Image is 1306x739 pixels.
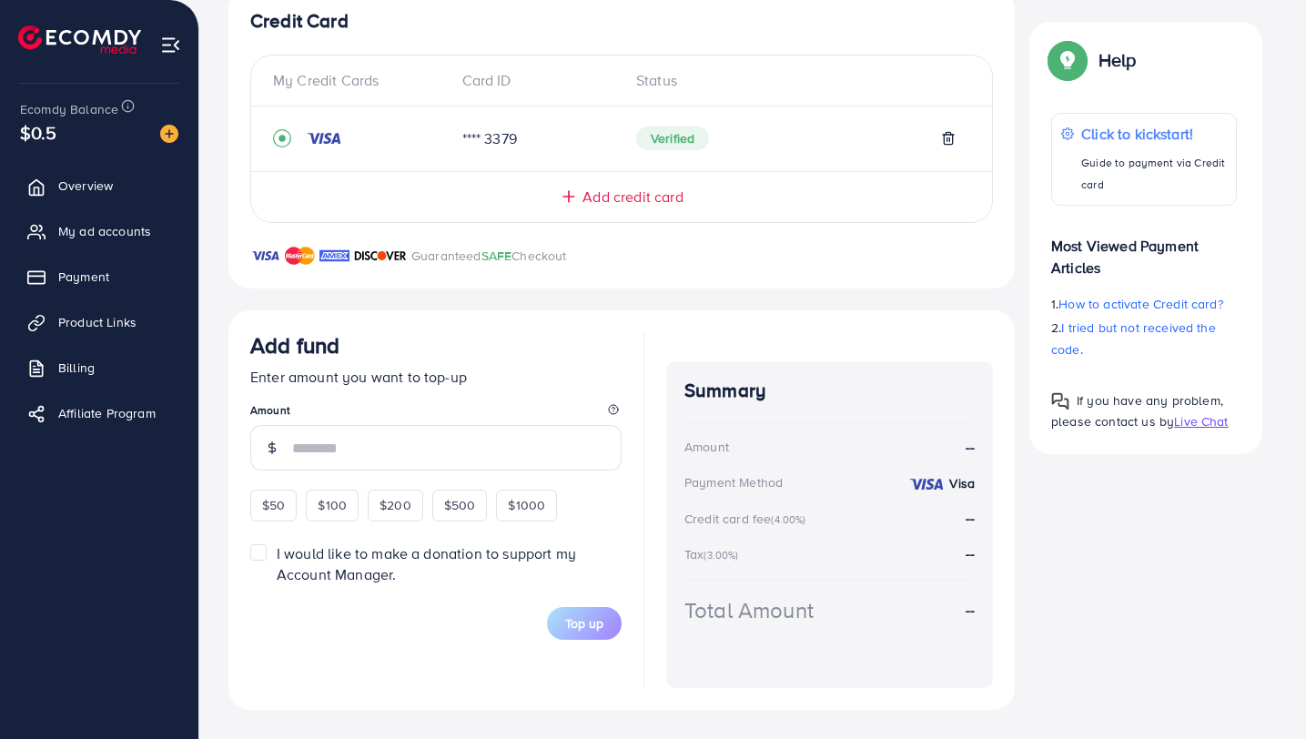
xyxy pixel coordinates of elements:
a: Product Links [14,304,185,340]
p: Guide to payment via Credit card [1081,152,1227,196]
span: $0.5 [20,119,57,146]
img: brand [250,245,280,267]
img: brand [319,245,349,267]
a: Overview [14,167,185,204]
legend: Amount [250,402,622,425]
span: Billing [58,359,95,377]
a: Payment [14,258,185,295]
button: Top up [547,607,622,640]
span: $1000 [508,496,545,514]
span: $100 [318,496,347,514]
span: I would like to make a donation to support my Account Manager. [277,543,576,584]
small: (4.00%) [771,512,805,527]
svg: record circle [273,129,291,147]
span: Top up [565,614,603,633]
span: $200 [380,496,411,514]
div: My Credit Cards [273,70,448,91]
div: Credit card fee [684,510,812,528]
div: Status [622,70,970,91]
div: Tax [684,545,744,563]
p: Help [1098,49,1137,71]
img: menu [160,35,181,56]
img: logo [18,25,141,54]
span: $500 [444,496,476,514]
span: Payment [58,268,109,286]
img: Popup guide [1051,44,1084,76]
span: Add credit card [582,187,683,208]
div: Card ID [448,70,623,91]
iframe: Chat [1229,657,1292,725]
h4: Credit Card [250,10,993,33]
div: Payment Method [684,473,783,491]
strong: Visa [949,474,975,492]
img: credit [306,131,342,146]
p: 1. [1051,293,1237,315]
p: Click to kickstart! [1081,123,1227,145]
img: credit [908,477,945,491]
span: Affiliate Program [58,404,156,422]
strong: -- [966,437,975,458]
p: Most Viewed Payment Articles [1051,220,1237,278]
img: brand [285,245,315,267]
strong: -- [966,508,975,528]
span: If you have any problem, please contact us by [1051,391,1223,430]
small: (3.00%) [704,548,738,562]
h3: Add fund [250,332,339,359]
p: Guaranteed Checkout [411,245,567,267]
span: Product Links [58,313,137,331]
img: image [160,125,178,143]
img: Popup guide [1051,392,1069,410]
span: Live Chat [1174,412,1228,430]
p: 2. [1051,317,1237,360]
a: Affiliate Program [14,395,185,431]
span: My ad accounts [58,222,151,240]
strong: -- [966,600,975,621]
span: $50 [262,496,285,514]
span: How to activate Credit card? [1058,295,1222,313]
span: I tried but not received the code. [1051,319,1216,359]
h4: Summary [684,380,975,402]
img: brand [354,245,407,267]
p: Enter amount you want to top-up [250,366,622,388]
a: Billing [14,349,185,386]
div: Total Amount [684,594,814,626]
strong: -- [966,543,975,563]
span: Overview [58,177,113,195]
a: My ad accounts [14,213,185,249]
div: Amount [684,438,729,456]
span: Ecomdy Balance [20,100,118,118]
span: Verified [636,127,709,150]
span: SAFE [481,247,512,265]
